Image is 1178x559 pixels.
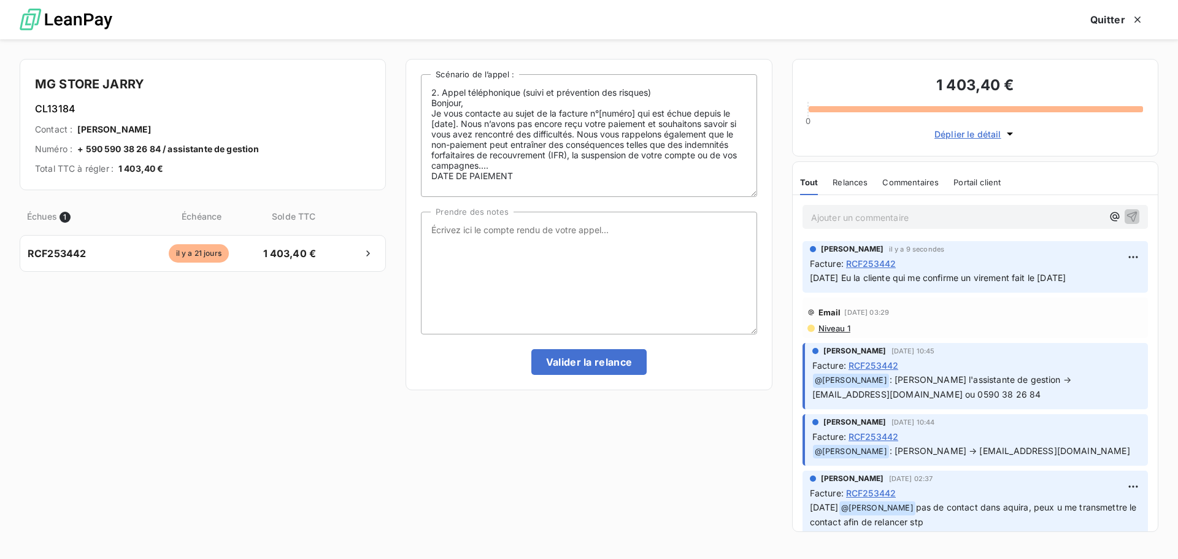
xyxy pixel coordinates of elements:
[934,128,1001,141] span: Déplier le détail
[812,430,846,443] span: Facture :
[882,177,939,187] span: Commentaires
[812,359,846,372] span: Facture :
[839,501,915,515] span: @ [PERSON_NAME]
[821,473,884,484] span: [PERSON_NAME]
[889,475,933,482] span: [DATE] 02:37
[77,143,259,155] span: + 590 590 38 26 84 / assistante de gestion
[810,502,839,512] span: [DATE]
[817,323,850,333] span: Niveau 1
[810,502,1139,527] span: pas de contact dans aquira, peux u me transmettre le contact afin de relancer stp
[35,74,371,94] h4: MG STORE JARRY
[810,487,844,499] span: Facture :
[421,74,756,197] textarea: 2. Appel téléphonique (suivi et prévention des risques) Bonjour, Je vous contacte au sujet de la ...
[60,212,71,223] span: 1
[35,163,114,175] span: Total TTC à régler :
[849,430,898,443] span: RCF253442
[118,163,164,175] span: 1 403,40 €
[807,74,1143,99] h3: 1 403,40 €
[27,210,57,223] span: Échues
[891,347,935,355] span: [DATE] 10:45
[813,374,889,388] span: @ [PERSON_NAME]
[144,210,259,223] span: Échéance
[849,359,898,372] span: RCF253442
[1076,7,1158,33] button: Quitter
[35,123,72,136] span: Contact :
[812,374,1074,399] span: : [PERSON_NAME] l'assistante de gestion → [EMAIL_ADDRESS][DOMAIN_NAME] ou 0590 38 26 84
[931,127,1020,141] button: Déplier le détail
[169,244,229,263] span: il y a 21 jours
[257,246,321,261] span: 1 403,40 €
[20,3,112,37] img: logo LeanPay
[818,307,841,317] span: Email
[823,417,887,428] span: [PERSON_NAME]
[806,116,810,126] span: 0
[531,349,647,375] button: Valider la relance
[823,345,887,357] span: [PERSON_NAME]
[890,445,1130,456] span: : [PERSON_NAME] → [EMAIL_ADDRESS][DOMAIN_NAME]
[810,272,1066,283] span: [DATE] Eu la cliente qui me confirme un virement fait le [DATE]
[889,245,945,253] span: il y a 9 secondes
[953,177,1001,187] span: Portail client
[261,210,326,223] span: Solde TTC
[35,143,72,155] span: Numéro :
[821,244,884,255] span: [PERSON_NAME]
[35,101,371,116] h6: CL13184
[810,257,844,270] span: Facture :
[813,445,889,459] span: @ [PERSON_NAME]
[77,123,151,136] span: [PERSON_NAME]
[833,177,868,187] span: Relances
[891,418,935,426] span: [DATE] 10:44
[846,257,896,270] span: RCF253442
[844,309,889,316] span: [DATE] 03:29
[800,177,818,187] span: Tout
[846,487,896,499] span: RCF253442
[28,246,86,261] span: RCF253442
[1136,517,1166,547] iframe: Intercom live chat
